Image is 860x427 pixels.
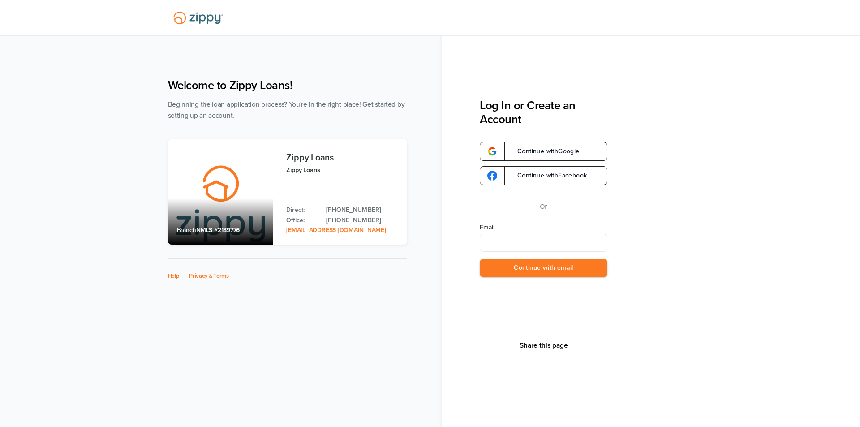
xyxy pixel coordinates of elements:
img: google-logo [487,147,497,156]
span: Continue with Google [508,148,580,155]
a: Direct Phone: 512-975-2947 [326,205,398,215]
span: Branch [177,226,197,234]
p: Office: [286,216,317,225]
span: Continue with Facebook [508,173,587,179]
p: Direct: [286,205,317,215]
button: Share This Page [517,341,571,350]
p: Zippy Loans [286,165,398,175]
input: Email Address [480,234,607,252]
a: Privacy & Terms [189,272,229,280]
label: Email [480,223,607,232]
a: google-logoContinue withFacebook [480,166,607,185]
h1: Welcome to Zippy Loans! [168,78,407,92]
h3: Zippy Loans [286,153,398,163]
img: google-logo [487,171,497,181]
a: Email Address: zippyguide@zippymh.com [286,226,386,234]
span: NMLS #2189776 [196,226,240,234]
button: Continue with email [480,259,607,277]
h3: Log In or Create an Account [480,99,607,126]
a: google-logoContinue withGoogle [480,142,607,161]
a: Help [168,272,180,280]
img: Lender Logo [168,8,228,28]
span: Beginning the loan application process? You're in the right place! Get started by setting up an a... [168,100,405,120]
p: Or [540,201,547,212]
a: Office Phone: 512-975-2947 [326,216,398,225]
